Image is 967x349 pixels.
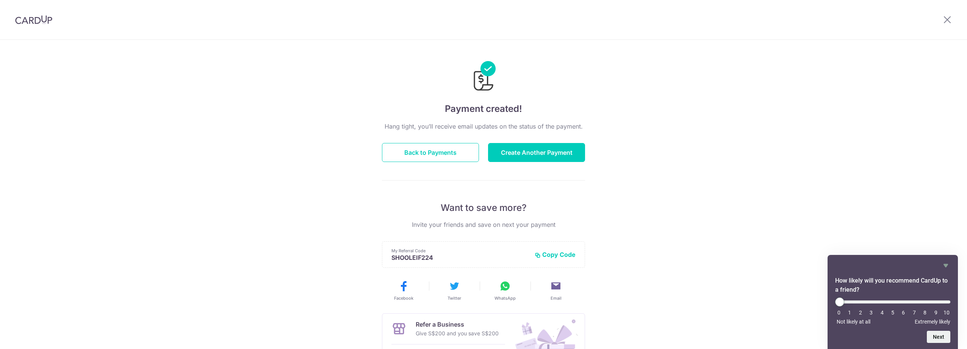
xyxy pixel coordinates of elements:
li: 5 [889,310,897,316]
p: My Referral Code [391,248,529,254]
li: 2 [857,310,864,316]
span: WhatsApp [494,295,516,301]
li: 6 [900,310,907,316]
div: How likely will you recommend CardUp to a friend? Select an option from 0 to 10, with 0 being Not... [835,297,950,325]
p: Give S$200 and you save S$200 [416,329,499,338]
img: CardUp [15,15,52,24]
span: Twitter [448,295,461,301]
li: 8 [921,310,929,316]
button: Next question [927,331,950,343]
p: Refer a Business [416,320,499,329]
li: 4 [878,310,886,316]
span: Facebook [394,295,413,301]
button: Facebook [381,280,426,301]
button: Create Another Payment [488,143,585,162]
p: Hang tight, you’ll receive email updates on the status of the payment. [382,122,585,131]
p: Invite your friends and save on next your payment [382,220,585,229]
li: 7 [911,310,918,316]
button: Copy Code [535,251,576,258]
li: 10 [943,310,950,316]
span: Extremely likely [915,319,950,325]
p: SHOOLEIF224 [391,254,529,261]
h4: Payment created! [382,102,585,116]
li: 3 [867,310,875,316]
span: Not likely at all [837,319,870,325]
h2: How likely will you recommend CardUp to a friend? Select an option from 0 to 10, with 0 being Not... [835,276,950,294]
li: 0 [835,310,843,316]
div: How likely will you recommend CardUp to a friend? Select an option from 0 to 10, with 0 being Not... [835,261,950,343]
button: Twitter [432,280,477,301]
button: Back to Payments [382,143,479,162]
button: Hide survey [941,261,950,270]
button: WhatsApp [483,280,527,301]
img: Payments [471,61,496,93]
li: 1 [846,310,853,316]
p: Want to save more? [382,202,585,214]
span: Email [551,295,562,301]
button: Email [534,280,578,301]
li: 9 [932,310,940,316]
